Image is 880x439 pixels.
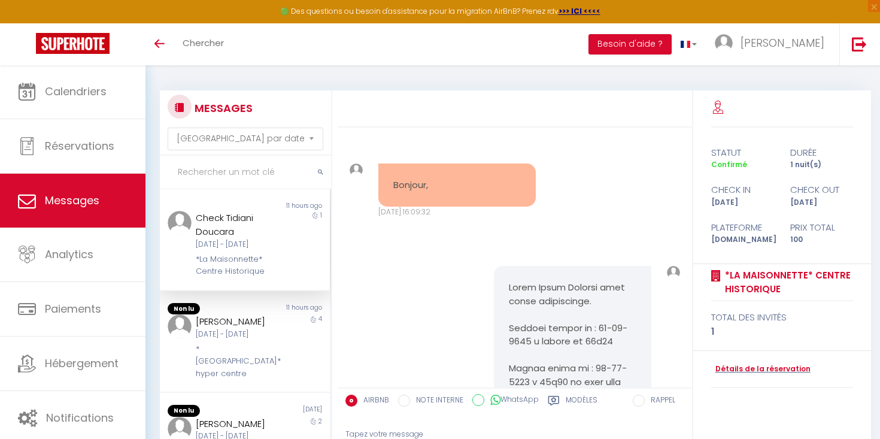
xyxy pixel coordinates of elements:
div: [DOMAIN_NAME] [703,234,782,246]
div: 11 hours ago [245,201,330,211]
h3: MESSAGES [192,95,253,122]
span: 2 [318,417,322,426]
span: [PERSON_NAME] [741,35,824,50]
span: Hébergement [45,356,119,371]
img: Super Booking [36,33,110,54]
a: >>> ICI <<<< [559,6,600,16]
div: durée [782,146,861,160]
span: Notifications [46,410,114,425]
button: Besoin d'aide ? [588,34,672,55]
div: check in [703,183,782,197]
div: 100 [782,234,861,246]
span: 4 [318,314,322,323]
div: Check Tidiani Doucara [196,211,280,239]
div: 1 nuit(s) [782,159,861,171]
span: Analytics [45,247,93,262]
div: [PERSON_NAME] [196,314,280,329]
span: Calendriers [45,84,107,99]
span: Confirmé [711,159,747,169]
label: AIRBNB [357,395,389,408]
div: Prix total [782,220,861,235]
img: ... [715,34,733,52]
span: Réservations [45,138,114,153]
img: ... [667,266,680,279]
div: 11 hours ago [245,303,330,315]
img: ... [168,314,192,338]
div: *[GEOGRAPHIC_DATA]* hyper centre [196,343,280,380]
span: Non lu [168,405,200,417]
div: [DATE] [703,197,782,208]
div: [DATE] 16:09:32 [378,207,536,218]
label: WhatsApp [484,394,539,407]
div: Plateforme [703,220,782,235]
div: statut [703,146,782,160]
label: RAPPEL [645,395,675,408]
span: Non lu [168,303,200,315]
img: logout [852,37,867,52]
div: check out [782,183,861,197]
label: NOTE INTERNE [410,395,463,408]
a: *La Maisonnette* Centre Historique [721,268,854,296]
div: total des invités [711,310,854,325]
span: 1 [320,211,322,220]
div: *La Maisonnette* Centre Historique [196,253,280,278]
div: [DATE] - [DATE] [196,329,280,340]
pre: Bonjour, [393,178,521,192]
div: [PERSON_NAME] [196,417,280,431]
span: Paiements [45,301,101,316]
div: [DATE] [782,197,861,208]
img: ... [168,211,192,235]
div: 1 [711,325,854,339]
input: Rechercher un mot clé [160,156,331,189]
span: Messages [45,193,99,208]
div: [DATE] [245,405,330,417]
img: ... [350,164,363,177]
span: Chercher [183,37,224,49]
div: [DATE] - [DATE] [196,239,280,250]
label: Modèles [566,395,597,410]
a: Détails de la réservation [711,364,811,375]
a: Chercher [174,23,233,65]
a: ... [PERSON_NAME] [706,23,839,65]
